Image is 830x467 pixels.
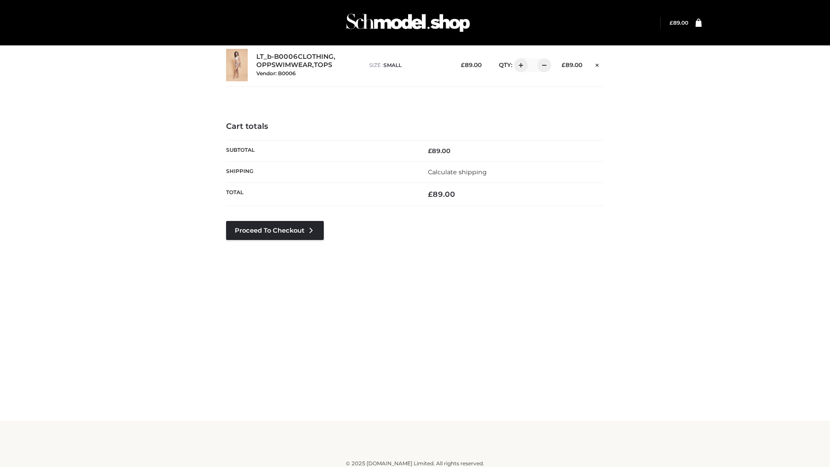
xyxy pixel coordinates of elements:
[383,62,402,68] span: SMALL
[314,61,332,69] a: TOPS
[256,61,312,69] a: OPPSWIMWEAR
[226,183,415,206] th: Total
[670,19,688,26] a: £89.00
[226,49,248,81] img: LT_b-B0006 - SMALL
[298,53,334,61] a: CLOTHING
[226,161,415,182] th: Shipping
[369,61,447,69] p: size :
[343,6,473,40] img: Schmodel Admin 964
[256,53,361,77] div: , ,
[490,58,548,72] div: QTY:
[256,53,298,61] a: LT_b-B0006
[591,58,604,70] a: Remove this item
[428,190,455,198] bdi: 89.00
[256,70,296,77] small: Vendor: B0006
[562,61,565,68] span: £
[461,61,465,68] span: £
[461,61,482,68] bdi: 89.00
[226,221,324,240] a: Proceed to Checkout
[226,140,415,161] th: Subtotal
[428,147,432,155] span: £
[428,147,450,155] bdi: 89.00
[428,168,487,176] a: Calculate shipping
[428,190,433,198] span: £
[670,19,673,26] span: £
[562,61,582,68] bdi: 89.00
[670,19,688,26] bdi: 89.00
[226,122,604,131] h4: Cart totals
